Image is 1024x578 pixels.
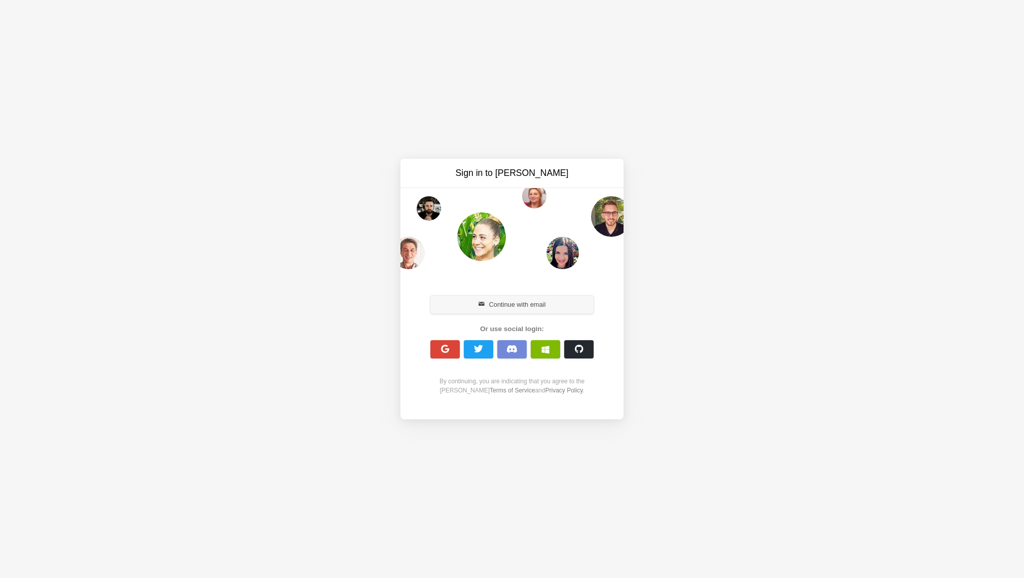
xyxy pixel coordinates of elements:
[430,296,594,314] button: Continue with email
[490,387,535,394] a: Terms of Service
[545,387,582,394] a: Privacy Policy
[425,377,599,395] div: By continuing, you are indicating that you agree to the [PERSON_NAME] and .
[425,324,599,334] div: Or use social login:
[427,167,597,179] h3: Sign in to [PERSON_NAME]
